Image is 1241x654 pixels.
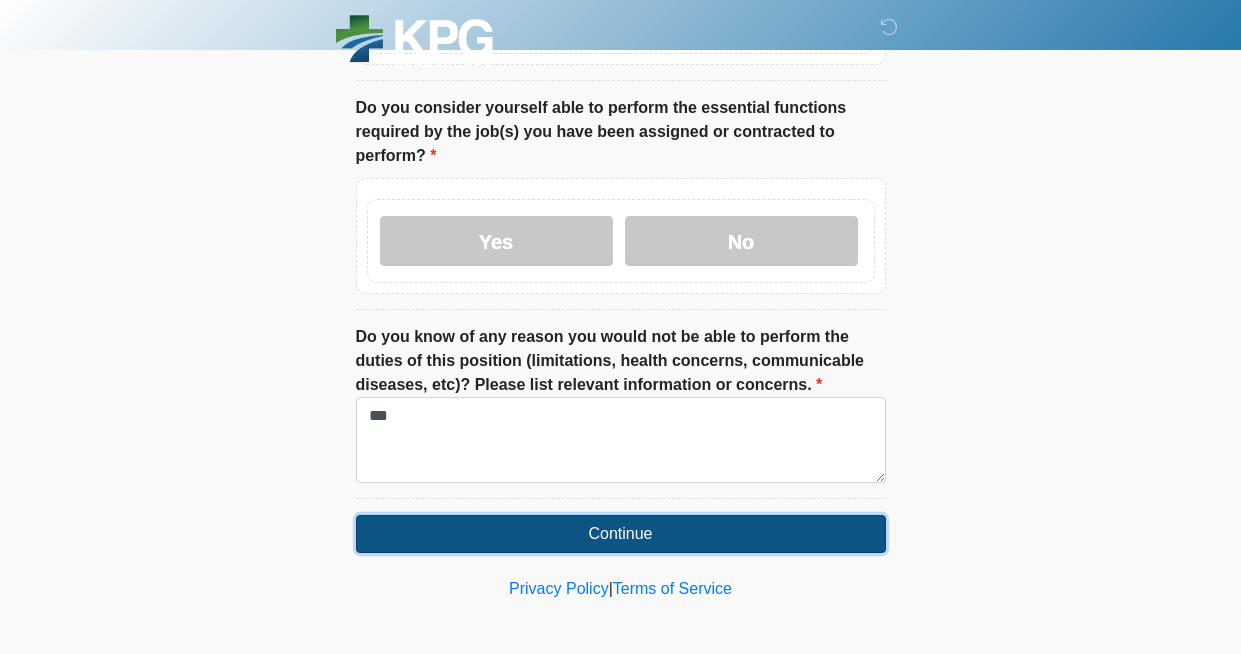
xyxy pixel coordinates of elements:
label: Yes [380,216,613,266]
label: Do you know of any reason you would not be able to perform the duties of this position (limitatio... [356,325,886,397]
img: KPG Healthcare Logo [336,15,493,68]
a: | [609,580,613,597]
a: Privacy Policy [509,580,609,597]
label: Do you consider yourself able to perform the essential functions required by the job(s) you have ... [356,96,886,168]
a: Terms of Service [613,580,732,597]
label: No [625,216,858,266]
button: Continue [356,515,886,553]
